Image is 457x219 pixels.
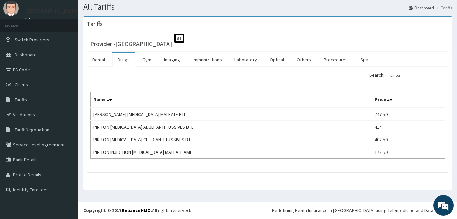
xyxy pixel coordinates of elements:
[387,70,445,80] input: Search:
[83,2,452,11] h1: All Tariffs
[13,34,28,51] img: d_794563401_company_1708531726252_794563401
[174,34,184,43] span: St
[15,36,49,43] span: Switch Providers
[91,108,372,121] td: [PERSON_NAME] [MEDICAL_DATA] MALEATE BTL
[39,66,94,135] span: We're online!
[318,53,353,67] a: Procedures
[229,53,262,67] a: Laboratory
[15,52,37,58] span: Dashboard
[291,53,316,67] a: Others
[137,53,157,67] a: Gym
[87,21,103,27] h3: Tariffs
[91,146,372,159] td: PIRITON INJECTION [MEDICAL_DATA] MALEATE AMP
[369,70,445,80] label: Search:
[87,53,111,67] a: Dental
[372,133,445,146] td: 402.50
[159,53,185,67] a: Imaging
[78,202,457,219] footer: All rights reserved.
[15,82,28,88] span: Claims
[435,5,452,11] li: Tariffs
[91,133,372,146] td: PIRITON [MEDICAL_DATA] CHILD ANTI TUSSIVES BTL
[372,121,445,133] td: 414
[372,146,445,159] td: 172.50
[355,53,374,67] a: Spa
[15,127,49,133] span: Tariff Negotiation
[3,1,19,16] img: User Image
[3,146,130,170] textarea: Type your message and hit 'Enter'
[91,121,372,133] td: PIRITON [MEDICAL_DATA] ADULT ANTI TUSSIVES BTL
[121,207,151,214] a: RelianceHMO
[372,108,445,121] td: 747.50
[90,41,172,47] h3: Provider - [GEOGRAPHIC_DATA]
[24,17,40,22] a: Online
[24,8,80,14] p: [GEOGRAPHIC_DATA]
[272,207,452,214] div: Redefining Heath Insurance in [GEOGRAPHIC_DATA] using Telemedicine and Data Science!
[35,38,114,47] div: Chat with us now
[112,53,135,67] a: Drugs
[91,92,372,108] th: Name
[83,207,152,214] strong: Copyright © 2017 .
[372,92,445,108] th: Price
[409,5,434,11] a: Dashboard
[15,97,27,103] span: Tariffs
[112,3,128,20] div: Minimize live chat window
[187,53,227,67] a: Immunizations
[264,53,290,67] a: Optical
